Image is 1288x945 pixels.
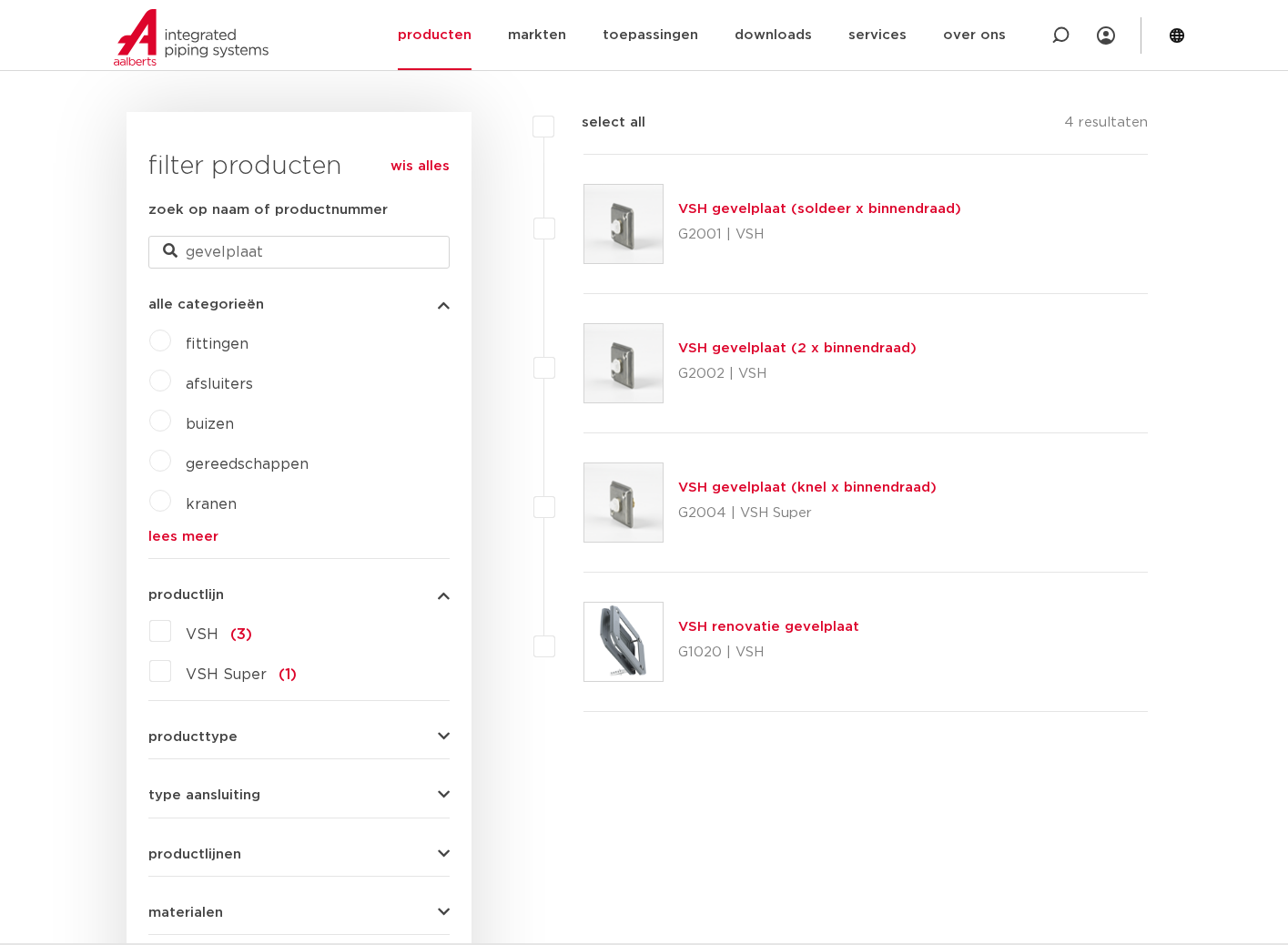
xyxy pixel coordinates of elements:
[584,185,663,263] img: Thumbnail for VSH gevelplaat (soldeer x binnendraad)
[678,360,917,389] p: G2002 | VSH
[678,220,961,249] p: G2001 | VSH
[186,457,309,472] a: gereedschappen
[148,906,450,920] button: materialen
[148,848,450,861] button: productlijnen
[678,481,937,494] a: VSH gevelplaat (knel x binnendraad)
[678,499,937,528] p: G2004 | VSH Super
[554,112,645,134] label: select all
[148,788,450,802] button: type aansluiting
[584,324,663,402] img: Thumbnail for VSH gevelplaat (2 x binnendraad)
[148,298,264,311] span: alle categorieën
[186,337,248,351] a: fittingen
[148,848,241,861] span: productlijnen
[148,236,450,269] input: zoeken
[186,627,218,642] span: VSH
[678,638,859,667] p: G1020 | VSH
[148,530,450,544] a: lees meer
[148,298,450,311] button: alle categorieën
[148,588,450,602] button: productlijn
[148,199,388,221] label: zoek op naam of productnummer
[148,148,450,185] h3: filter producten
[1097,15,1115,56] div: my IPS
[148,906,223,920] span: materialen
[230,627,252,642] span: (3)
[148,730,450,744] button: producttype
[279,667,297,682] span: (1)
[584,463,663,542] img: Thumbnail for VSH gevelplaat (knel x binnendraad)
[584,603,663,681] img: Thumbnail for VSH renovatie gevelplaat
[148,730,238,744] span: producttype
[186,667,267,682] span: VSH Super
[148,788,260,802] span: type aansluiting
[148,588,224,602] span: productlijn
[678,341,917,355] a: VSH gevelplaat (2 x binnendraad)
[186,377,253,391] a: afsluiters
[186,417,234,432] a: buizen
[678,202,961,216] a: VSH gevelplaat (soldeer x binnendraad)
[1064,112,1148,140] p: 4 resultaten
[186,497,237,512] a: kranen
[390,156,450,178] a: wis alles
[678,620,859,634] a: VSH renovatie gevelplaat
